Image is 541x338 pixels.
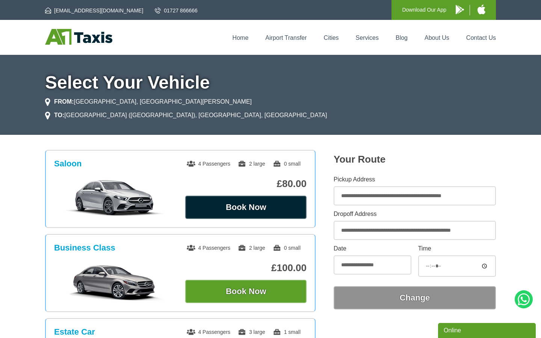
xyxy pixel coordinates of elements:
strong: TO: [54,112,64,118]
h3: Business Class [54,243,115,253]
h1: Select Your Vehicle [45,74,496,92]
span: 4 Passengers [187,245,230,251]
span: 0 small [273,161,301,167]
a: Blog [396,35,408,41]
span: 3 large [238,329,265,335]
label: Date [334,246,411,252]
a: [EMAIL_ADDRESS][DOMAIN_NAME] [45,7,143,14]
label: Time [418,246,496,252]
span: 1 small [273,329,301,335]
li: [GEOGRAPHIC_DATA] ([GEOGRAPHIC_DATA]), [GEOGRAPHIC_DATA], [GEOGRAPHIC_DATA] [45,111,327,120]
iframe: chat widget [438,321,537,338]
a: Cities [324,35,339,41]
img: A1 Taxis iPhone App [478,5,485,14]
h3: Saloon [54,159,82,169]
span: 0 small [273,245,301,251]
img: Saloon [58,179,171,217]
img: Business Class [58,263,171,301]
label: Dropoff Address [334,211,496,217]
a: About Us [425,35,449,41]
a: Airport Transfer [265,35,307,41]
button: Book Now [185,196,307,219]
p: £80.00 [185,178,307,190]
a: Contact Us [466,35,496,41]
button: Book Now [185,280,307,303]
span: 4 Passengers [187,161,230,167]
span: 2 large [238,161,265,167]
span: 4 Passengers [187,329,230,335]
li: [GEOGRAPHIC_DATA], [GEOGRAPHIC_DATA][PERSON_NAME] [45,97,252,106]
p: £100.00 [185,262,307,274]
span: 2 large [238,245,265,251]
img: A1 Taxis Android App [456,5,464,14]
img: A1 Taxis St Albans LTD [45,29,112,45]
strong: FROM: [54,98,74,105]
p: Download Our App [402,5,446,15]
a: Services [356,35,379,41]
h3: Estate Car [54,327,95,337]
h2: Your Route [334,154,496,165]
button: Change [334,286,496,309]
a: Home [233,35,249,41]
label: Pickup Address [334,177,496,183]
a: 01727 866666 [155,7,198,14]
